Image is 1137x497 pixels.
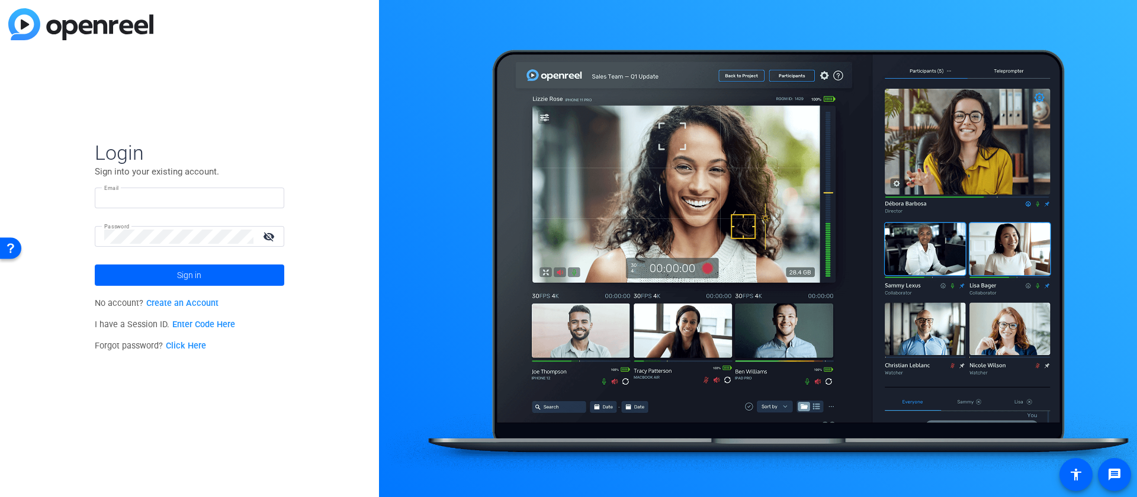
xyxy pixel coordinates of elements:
[95,341,206,351] span: Forgot password?
[177,260,201,290] span: Sign in
[95,319,235,330] span: I have a Session ID.
[1107,467,1122,482] mat-icon: message
[8,8,153,40] img: blue-gradient.svg
[95,165,284,178] p: Sign into your existing account.
[104,223,130,230] mat-label: Password
[256,228,284,245] mat-icon: visibility_off
[95,140,284,165] span: Login
[104,191,275,205] input: Enter Email Address
[95,264,284,286] button: Sign in
[95,298,219,308] span: No account?
[172,319,235,330] a: Enter Code Here
[1069,467,1083,482] mat-icon: accessibility
[104,185,119,191] mat-label: Email
[166,341,206,351] a: Click Here
[146,298,219,308] a: Create an Account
